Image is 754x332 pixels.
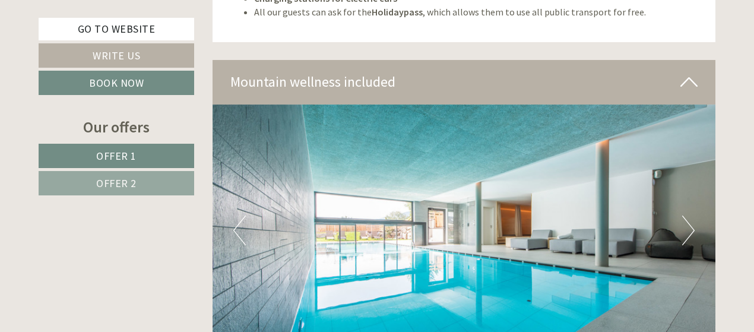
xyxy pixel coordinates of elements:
[39,71,194,95] a: Book now
[372,6,423,18] strong: Holidaypass
[213,60,716,104] div: Mountain wellness included
[96,176,137,190] span: Offer 2
[254,5,698,19] li: All our guests can ask for the , which allows them to use all public transport for free.
[96,149,137,163] span: Offer 1
[213,9,255,29] div: [DATE]
[682,216,695,245] button: Next
[18,58,131,66] small: 08:24
[39,116,194,138] div: Our offers
[233,216,246,245] button: Previous
[18,34,131,44] div: Inso Sonnenheim
[39,18,194,40] a: Go to website
[39,43,194,68] a: Write us
[9,32,137,68] div: Hello, how can we help you?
